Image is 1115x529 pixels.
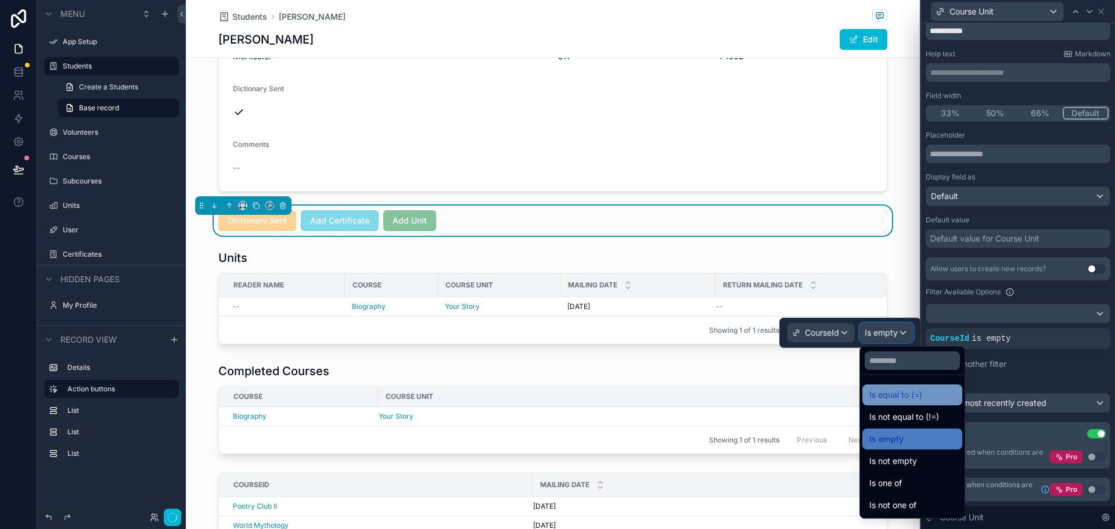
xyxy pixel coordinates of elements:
a: Students [218,11,267,23]
span: Hidden pages [60,274,120,285]
label: Action buttons [67,384,170,394]
button: Add another filter [926,354,1110,375]
div: Only required when conditions are met [930,448,1050,466]
span: Record view [60,334,117,346]
span: Default: most recently created [931,398,1046,408]
span: Showing 1 of 1 results [709,436,779,445]
button: 33% [927,107,973,120]
span: Mailing Date [540,480,589,490]
span: Only show when conditions are met [930,480,1036,499]
label: Details [67,363,174,372]
a: [PERSON_NAME] [279,11,346,23]
span: Pro [1066,485,1077,494]
span: Mailing Date [568,280,617,290]
span: Is not equal to (!=) [869,410,939,424]
label: Certificates [63,250,177,259]
span: Create a Students [79,82,138,92]
button: Course Unit [930,2,1064,21]
label: Field width [926,91,961,100]
span: Course [233,392,262,401]
span: Course [353,280,382,290]
label: Units [63,201,177,210]
a: Markdown [1063,49,1110,59]
button: Default [926,186,1110,206]
h1: [PERSON_NAME] [218,31,314,48]
label: Courses [63,152,177,161]
span: Course Unit [386,392,433,401]
span: Is equal to (=) [869,388,922,402]
span: Is not one of [869,498,916,512]
span: Add another filter [940,358,1006,370]
label: List [67,449,174,458]
label: Students [63,62,172,71]
label: Default value [926,215,969,225]
button: 50% [973,107,1018,120]
span: Default [931,190,958,202]
span: Students [232,11,267,23]
div: scrollable content [926,63,1110,82]
span: Base record [79,103,119,113]
span: Pro [1066,452,1077,462]
label: App Setup [63,37,177,46]
div: Allow users to create new records? [930,264,1046,274]
button: Default [1063,107,1109,120]
span: Is empty [869,432,904,446]
span: Reader Name [233,280,284,290]
label: User [63,225,177,235]
div: Default value for Course Unit [930,233,1040,244]
a: Base record [58,99,179,117]
span: Menu [60,8,85,20]
label: List [67,427,174,437]
span: Showing 1 of 1 results [709,326,779,335]
span: Is one of [869,476,902,490]
label: List [67,406,174,415]
button: Edit [840,29,887,50]
span: Return Mailing Date [723,280,803,290]
label: Display field as [926,172,975,182]
label: Subcourses [63,177,177,186]
span: Course Unit [445,280,493,290]
label: My Profile [63,301,177,310]
span: CourseId [233,480,269,490]
span: Course Unit [949,6,994,17]
label: Placeholder [926,131,965,140]
span: Markdown [1075,49,1110,59]
button: Default: most recently created [926,393,1110,413]
span: is empty [972,334,1010,343]
button: 66% [1017,107,1063,120]
label: Filter Available Options [926,287,1001,297]
a: Create a Students [58,78,179,96]
span: Is not empty [869,454,917,468]
label: Volunteers [63,128,177,137]
div: scrollable content [37,353,186,474]
span: CourseId [930,334,969,343]
label: Help text [926,49,955,59]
